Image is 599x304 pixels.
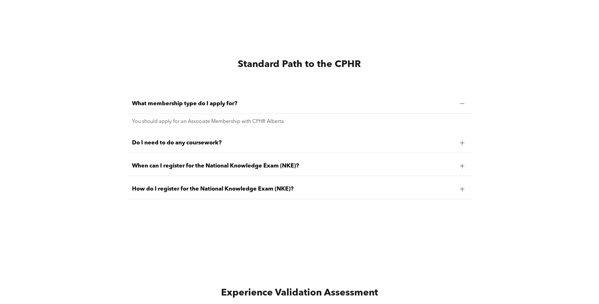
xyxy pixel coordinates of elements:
span: Experience Validation Assessment [221,288,378,298]
span: What membership type do I apply for? [132,100,455,107]
p: You should apply for an Associate Membership with CPHR Alberta [132,119,467,125]
span: Standard Path to the CPHR [238,60,361,69]
span: When can I register for the National Knowledge Exam (NKE)? [132,162,455,169]
span: Do I need to do any coursework? [132,139,455,146]
span: How do I register for the National Knowledge Exam (NKE)? [132,185,455,192]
